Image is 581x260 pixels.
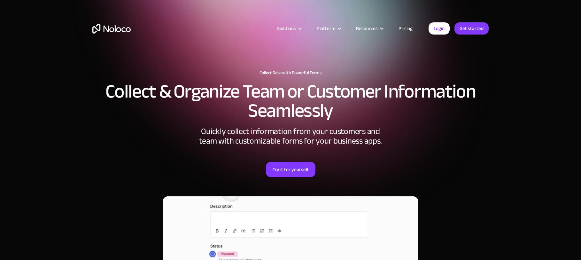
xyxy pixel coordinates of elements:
div: Resources [356,24,378,33]
div: Platform [317,24,335,33]
a: Get started [454,22,489,35]
h2: Collect & Organize Team or Customer Information Seamlessly [92,82,489,120]
a: Pricing [391,24,421,33]
div: Solutions [277,24,296,33]
h1: Collect Data with Powerful Forms [92,70,489,75]
a: Login [429,22,450,35]
div: Solutions [269,24,309,33]
a: Try it for yourself [266,162,315,177]
div: Platform [309,24,348,33]
div: Quickly collect information from your customers and team with customizable forms for your busines... [195,127,386,146]
a: home [92,24,131,34]
div: Resources [348,24,391,33]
